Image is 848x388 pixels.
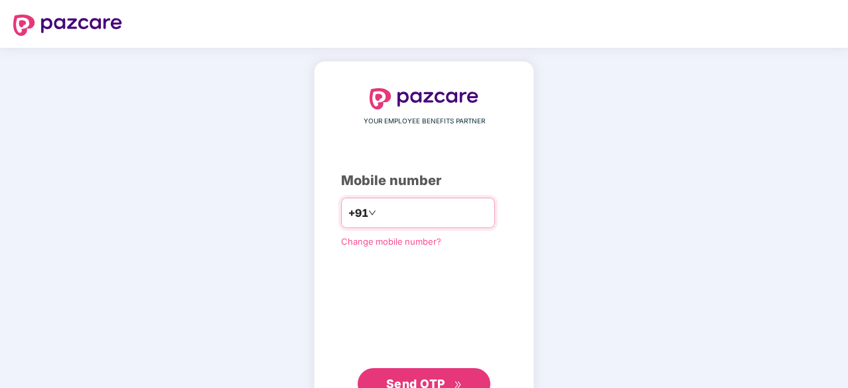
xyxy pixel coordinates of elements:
span: YOUR EMPLOYEE BENEFITS PARTNER [364,116,485,127]
img: logo [370,88,478,109]
img: logo [13,15,122,36]
a: Change mobile number? [341,236,441,247]
span: +91 [348,205,368,222]
span: down [368,209,376,217]
div: Mobile number [341,170,507,191]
